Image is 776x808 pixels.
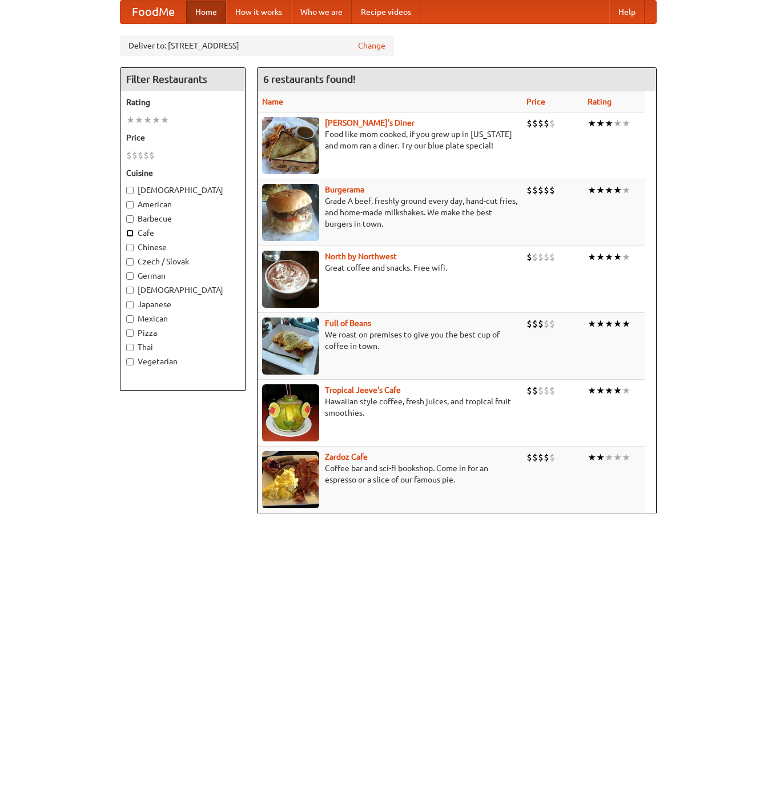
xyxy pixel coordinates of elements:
[622,117,630,130] li: ★
[538,117,544,130] li: $
[596,451,605,464] li: ★
[622,451,630,464] li: ★
[544,451,549,464] li: $
[120,35,394,56] div: Deliver to: [STREET_ADDRESS]
[526,317,532,330] li: $
[262,329,517,352] p: We roast on premises to give you the best cup of coffee in town.
[135,114,143,126] li: ★
[588,384,596,397] li: ★
[120,1,186,23] a: FoodMe
[126,167,239,179] h5: Cuisine
[291,1,352,23] a: Who we are
[596,251,605,263] li: ★
[526,451,532,464] li: $
[588,251,596,263] li: ★
[538,451,544,464] li: $
[126,284,239,296] label: [DEMOGRAPHIC_DATA]
[605,251,613,263] li: ★
[262,451,319,508] img: zardoz.jpg
[126,299,239,310] label: Japanese
[596,184,605,196] li: ★
[532,384,538,397] li: $
[549,251,555,263] li: $
[126,341,239,353] label: Thai
[526,184,532,196] li: $
[622,184,630,196] li: ★
[549,117,555,130] li: $
[126,327,239,339] label: Pizza
[262,384,319,441] img: jeeves.jpg
[126,132,239,143] h5: Price
[126,270,239,282] label: German
[262,396,517,419] p: Hawaiian style coffee, fresh juices, and tropical fruit smoothies.
[538,317,544,330] li: $
[549,451,555,464] li: $
[532,451,538,464] li: $
[126,356,239,367] label: Vegetarian
[526,117,532,130] li: $
[126,230,134,237] input: Cafe
[325,385,401,395] a: Tropical Jeeve's Cafe
[126,256,239,267] label: Czech / Slovak
[262,317,319,375] img: beans.jpg
[325,252,397,261] a: North by Northwest
[596,384,605,397] li: ★
[613,251,622,263] li: ★
[126,313,239,324] label: Mexican
[613,384,622,397] li: ★
[605,384,613,397] li: ★
[605,117,613,130] li: ★
[126,315,134,323] input: Mexican
[126,344,134,351] input: Thai
[532,117,538,130] li: $
[262,184,319,241] img: burgerama.jpg
[532,317,538,330] li: $
[544,317,549,330] li: $
[588,317,596,330] li: ★
[544,384,549,397] li: $
[126,244,134,251] input: Chinese
[262,128,517,151] p: Food like mom cooked, if you grew up in [US_STATE] and mom ran a diner. Try our blue plate special!
[609,1,645,23] a: Help
[262,97,283,106] a: Name
[613,117,622,130] li: ★
[126,258,134,266] input: Czech / Slovak
[588,117,596,130] li: ★
[262,262,517,274] p: Great coffee and snacks. Free wifi.
[538,251,544,263] li: $
[325,319,371,328] a: Full of Beans
[605,451,613,464] li: ★
[262,117,319,174] img: sallys.jpg
[126,201,134,208] input: American
[622,317,630,330] li: ★
[622,384,630,397] li: ★
[544,184,549,196] li: $
[126,329,134,337] input: Pizza
[120,68,245,91] h4: Filter Restaurants
[588,451,596,464] li: ★
[126,184,239,196] label: [DEMOGRAPHIC_DATA]
[126,114,135,126] li: ★
[538,184,544,196] li: $
[605,317,613,330] li: ★
[149,149,155,162] li: $
[358,40,385,51] a: Change
[160,114,169,126] li: ★
[588,97,612,106] a: Rating
[262,251,319,308] img: north.jpg
[325,185,364,194] a: Burgerama
[613,317,622,330] li: ★
[352,1,420,23] a: Recipe videos
[325,118,415,127] a: [PERSON_NAME]'s Diner
[126,301,134,308] input: Japanese
[549,384,555,397] li: $
[126,227,239,239] label: Cafe
[532,251,538,263] li: $
[126,187,134,194] input: [DEMOGRAPHIC_DATA]
[596,317,605,330] li: ★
